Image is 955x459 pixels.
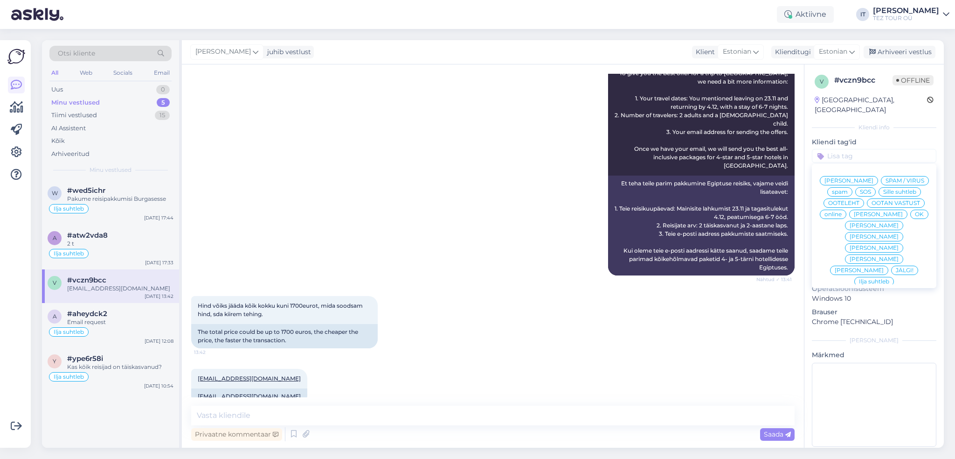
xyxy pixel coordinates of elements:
[756,276,792,283] span: Nähtud ✓ 13:41
[850,256,899,262] span: [PERSON_NAME]
[191,324,378,348] div: The total price could be up to 1700 euros, the cheaper the price, the faster the transaction.
[51,149,90,159] div: Arhiveeritud
[850,223,899,228] span: [PERSON_NAME]
[263,47,311,57] div: juhib vestlust
[155,111,170,120] div: 15
[54,329,84,335] span: Ilja suhtleb
[812,317,936,327] p: Chrome [TECHNICAL_ID]
[828,200,859,206] span: OOTELEHT
[873,7,939,14] div: [PERSON_NAME]
[723,47,751,57] span: Estonian
[67,231,108,240] span: #atw2vda8
[820,78,824,85] span: v
[854,212,903,217] span: [PERSON_NAME]
[834,75,893,86] div: # vczn9bcc
[145,293,173,300] div: [DATE] 13:42
[198,375,301,382] a: [EMAIL_ADDRESS][DOMAIN_NAME]
[67,354,103,363] span: #ype6r58i
[812,294,936,304] p: Windows 10
[52,190,58,197] span: w
[58,49,95,58] span: Otsi kliente
[873,14,939,22] div: TEZ TOUR OÜ
[67,310,107,318] span: #aheydck2
[850,245,899,251] span: [PERSON_NAME]
[51,98,100,107] div: Minu vestlused
[198,302,364,318] span: Hind võiks jääda kõik kokku kuni 1700eurot, mida soodsam hind, sda kiirem tehing.
[144,214,173,221] div: [DATE] 17:44
[67,363,173,371] div: Kas kõik reisijad on täiskasvanud?
[111,67,134,79] div: Socials
[815,95,927,115] div: [GEOGRAPHIC_DATA], [GEOGRAPHIC_DATA]
[915,212,924,217] span: OK
[873,7,949,22] a: [PERSON_NAME]TEZ TOUR OÜ
[53,313,57,320] span: a
[195,47,251,57] span: [PERSON_NAME]
[896,268,913,273] span: JÄLGI!
[812,284,936,294] p: Operatsioonisüsteem
[850,234,899,240] span: [PERSON_NAME]
[54,251,84,256] span: Ilja suhtleb
[824,212,842,217] span: online
[859,279,889,284] span: Ilja suhtleb
[832,189,848,195] span: spam
[53,279,56,286] span: v
[777,6,834,23] div: Aktiivne
[78,67,94,79] div: Web
[90,166,131,174] span: Minu vestlused
[812,137,936,147] p: Kliendi tag'id
[53,358,56,365] span: y
[812,307,936,317] p: Brauser
[764,430,791,438] span: Saada
[51,85,63,94] div: Uus
[7,48,25,65] img: Askly Logo
[824,178,873,184] span: [PERSON_NAME]
[608,176,795,275] div: Et teha teile parim pakkumine Egiptuse reisiks, vajame veidi lisateavet: 1. Teie reisikuupäevad: ...
[771,47,811,57] div: Klienditugi
[812,123,936,132] div: Kliendi info
[191,428,282,441] div: Privaatne kommentaar
[67,318,173,326] div: Email request
[893,75,934,85] span: Offline
[157,98,170,107] div: 5
[856,8,869,21] div: IT
[54,206,84,212] span: Ilja suhtleb
[53,234,57,241] span: a
[812,336,936,345] div: [PERSON_NAME]
[67,284,173,293] div: [EMAIL_ADDRESS][DOMAIN_NAME]
[812,350,936,360] p: Märkmed
[51,124,86,133] div: AI Assistent
[51,111,97,120] div: Tiimi vestlused
[819,47,847,57] span: Estonian
[864,46,935,58] div: Arhiveeri vestlus
[67,186,105,195] span: #wed5ichr
[860,189,871,195] span: SOS
[54,374,84,380] span: Ilja suhtleb
[886,178,924,184] span: SPAM / VIRUS
[152,67,172,79] div: Email
[144,382,173,389] div: [DATE] 10:54
[872,200,920,206] span: OOTAN VASTUST
[883,189,916,195] span: Sille suhtleb
[812,149,936,163] input: Lisa tag
[156,85,170,94] div: 0
[67,240,173,248] div: 2 t
[145,259,173,266] div: [DATE] 17:33
[194,349,229,356] span: 13:42
[145,338,173,345] div: [DATE] 12:08
[692,47,715,57] div: Klient
[835,268,884,273] span: [PERSON_NAME]
[51,136,65,146] div: Kõik
[198,393,301,400] a: [EMAIL_ADDRESS][DOMAIN_NAME]
[49,67,60,79] div: All
[67,195,173,203] div: Pakume reisipakkumisi Burgasesse
[67,276,106,284] span: #vczn9bcc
